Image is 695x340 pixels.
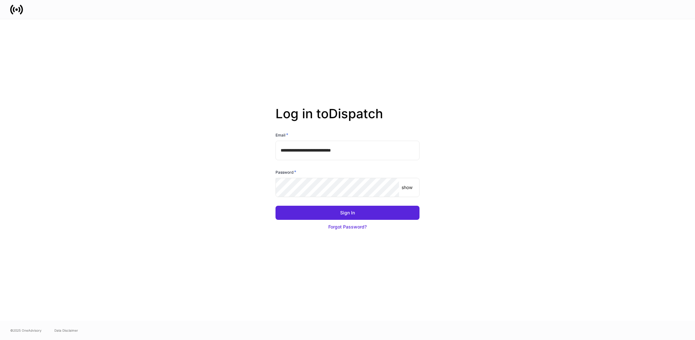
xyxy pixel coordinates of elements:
[328,224,367,230] div: Forgot Password?
[10,328,42,333] span: © 2025 OneAdvisory
[276,169,296,175] h6: Password
[276,106,419,132] h2: Log in to Dispatch
[276,220,419,234] button: Forgot Password?
[54,328,78,333] a: Data Disclaimer
[276,206,419,220] button: Sign In
[402,184,412,191] p: show
[340,210,355,216] div: Sign In
[276,132,288,138] h6: Email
